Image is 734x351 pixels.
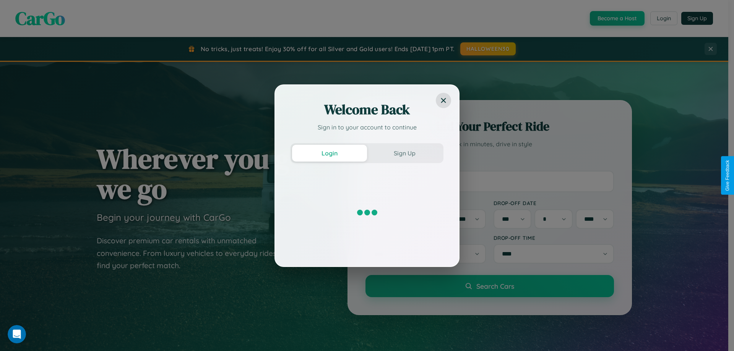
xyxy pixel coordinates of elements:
h2: Welcome Back [291,100,443,119]
iframe: Intercom live chat [8,325,26,343]
p: Sign in to your account to continue [291,123,443,132]
div: Give Feedback [725,160,730,191]
button: Login [292,145,367,162]
button: Sign Up [367,145,442,162]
